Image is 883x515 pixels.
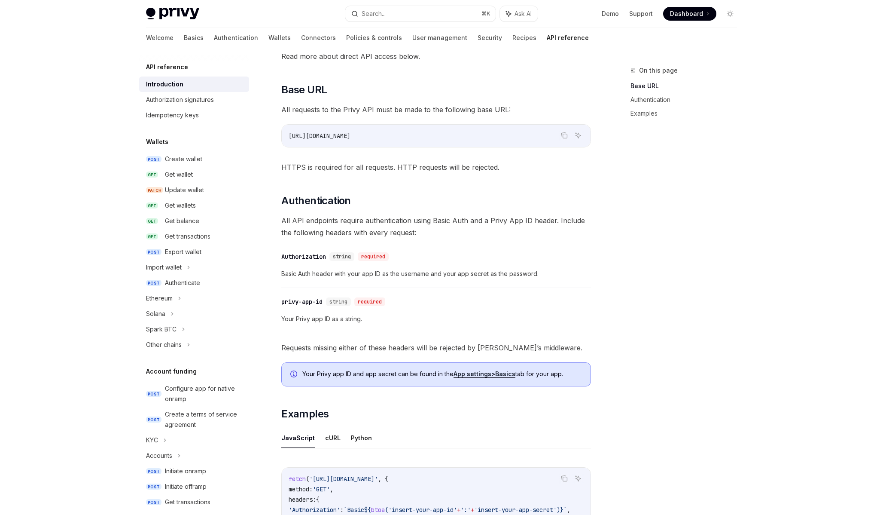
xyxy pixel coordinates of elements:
[146,293,173,303] div: Ethereum
[165,383,244,404] div: Configure app for native onramp
[345,6,496,21] button: Search...⌘K
[385,506,388,514] span: (
[281,252,326,261] div: Authorization
[340,506,344,514] span: :
[146,468,161,475] span: POST
[268,28,291,48] a: Wallets
[139,198,249,213] a: GETGet wallets
[547,28,589,48] a: API reference
[378,475,388,483] span: , {
[146,249,161,255] span: POST
[602,9,619,18] a: Demo
[557,506,560,514] span: )
[572,130,584,141] button: Ask AI
[139,244,249,260] a: POSTExport wallet
[454,370,515,378] a: App settings>Basics
[495,370,515,377] strong: Basics
[146,484,161,490] span: POST
[313,485,330,493] span: 'GET'
[146,110,199,120] div: Idempotency keys
[474,506,557,514] span: 'insert-your-app-secret'
[630,107,744,120] a: Examples
[629,9,653,18] a: Support
[290,371,299,379] svg: Info
[165,278,200,288] div: Authenticate
[146,137,168,147] h5: Wallets
[358,252,389,261] div: required
[281,342,591,354] span: Requests missing either of these headers will be rejected by [PERSON_NAME]’s middleware.
[281,104,591,116] span: All requests to the Privy API must be made to the following base URL:
[281,407,329,421] span: Examples
[165,497,210,507] div: Get transactions
[478,28,502,48] a: Security
[723,7,737,21] button: Toggle dark mode
[281,83,327,97] span: Base URL
[281,314,591,324] span: Your Privy app ID as a string.
[454,370,491,377] strong: App settings
[354,297,385,306] div: required
[515,9,532,18] span: Ask AI
[146,156,161,162] span: POST
[146,8,199,20] img: light logo
[460,506,471,514] span: ':'
[139,407,249,432] a: POSTCreate a terms of service agreement
[214,28,258,48] a: Authentication
[146,366,197,377] h5: Account funding
[563,506,567,514] span: `
[146,391,161,397] span: POST
[639,65,678,76] span: On this page
[146,28,174,48] a: Welcome
[346,28,402,48] a: Policies & controls
[146,340,182,350] div: Other chains
[146,262,182,273] div: Import wallet
[146,79,183,89] div: Introduction
[139,182,249,198] a: PATCHUpdate wallet
[351,428,372,448] button: Python
[630,93,744,107] a: Authentication
[670,9,703,18] span: Dashboard
[412,28,467,48] a: User management
[146,309,165,319] div: Solana
[139,381,249,407] a: POSTConfigure app for native onramp
[139,167,249,182] a: GETGet wallet
[146,95,214,105] div: Authorization signatures
[559,130,570,141] button: Copy the contents from the code block
[362,9,386,19] div: Search...
[512,28,536,48] a: Recipes
[146,451,172,461] div: Accounts
[330,485,333,493] span: ,
[306,475,309,483] span: (
[481,10,490,17] span: ⌘ K
[165,247,201,257] div: Export wallet
[165,185,204,195] div: Update wallet
[302,370,582,378] span: Your Privy app ID and app secret can be found in the tab for your app.
[560,506,563,514] span: }
[139,92,249,107] a: Authorization signatures
[281,50,591,62] span: Read more about direct API access below.
[165,154,202,164] div: Create wallet
[500,6,538,21] button: Ask AI
[139,229,249,244] a: GETGet transactions
[344,506,364,514] span: `Basic
[289,475,306,483] span: fetch
[139,275,249,291] a: POSTAuthenticate
[371,506,385,514] span: btoa
[289,496,316,503] span: headers:
[165,481,207,492] div: Initiate offramp
[165,216,199,226] div: Get balance
[165,200,196,211] div: Get wallets
[146,233,158,240] span: GET
[146,202,158,209] span: GET
[567,506,570,514] span: ,
[146,417,161,423] span: POST
[281,194,351,208] span: Authentication
[146,172,158,178] span: GET
[281,269,591,279] span: Basic Auth header with your app ID as the username and your app secret as the password.
[139,151,249,167] a: POSTCreate wallet
[139,77,249,92] a: Introduction
[165,231,210,242] div: Get transactions
[139,479,249,494] a: POSTInitiate offramp
[364,506,371,514] span: ${
[281,297,323,306] div: privy-app-id
[289,506,340,514] span: 'Authorization'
